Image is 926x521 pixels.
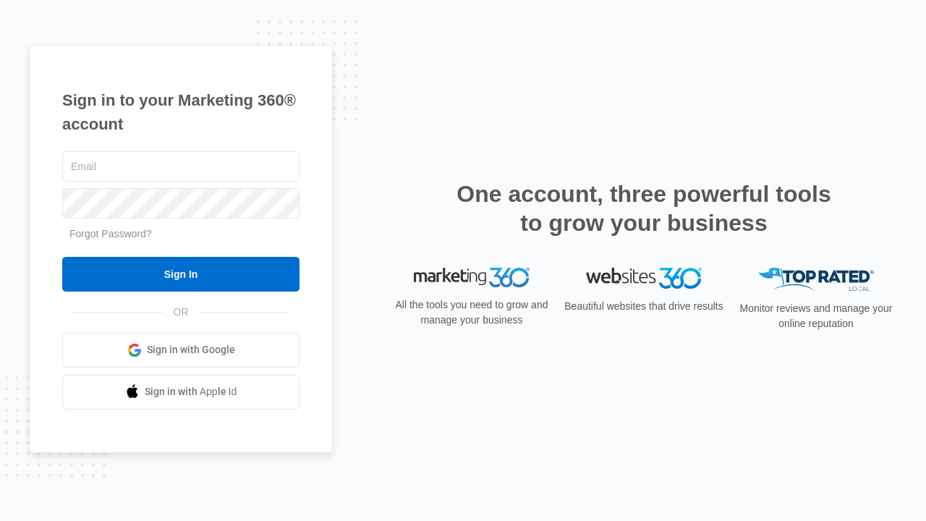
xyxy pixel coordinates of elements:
[163,305,199,320] span: OR
[414,268,530,288] img: Marketing 360
[62,333,300,368] a: Sign in with Google
[391,297,553,328] p: All the tools you need to grow and manage your business
[735,301,897,331] p: Monitor reviews and manage your online reputation
[147,342,235,357] span: Sign in with Google
[586,268,702,289] img: Websites 360
[758,268,874,292] img: Top Rated Local
[62,375,300,410] a: Sign in with Apple Id
[62,88,300,136] h1: Sign in to your Marketing 360® account
[563,299,725,314] p: Beautiful websites that drive results
[62,151,300,182] input: Email
[62,257,300,292] input: Sign In
[145,384,237,399] span: Sign in with Apple Id
[69,228,152,240] a: Forgot Password?
[452,179,836,237] h2: One account, three powerful tools to grow your business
